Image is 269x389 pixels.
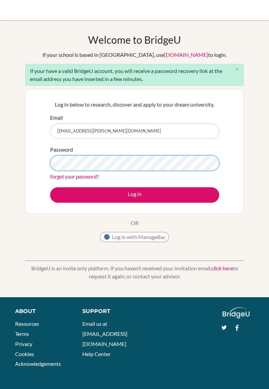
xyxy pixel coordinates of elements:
[50,173,99,180] a: Forgot your password?
[212,265,233,271] a: click here
[82,307,128,315] div: Support
[82,351,111,357] a: Help Center
[15,330,29,337] a: Terms
[50,101,219,109] p: Log in below to research, discover and apply to your dream university.
[25,64,244,86] div: If your have a valid BridgeU account, you will receive a password recovery link at the email addr...
[50,146,73,154] label: Password
[164,51,208,58] a: [DOMAIN_NAME]
[15,307,67,315] div: About
[100,232,169,242] button: Log in with ManageBac
[50,114,63,122] label: Email
[15,360,61,367] a: Acknowledgements
[223,307,250,318] img: logo_white@2x-f4f0deed5e89b7ecb1c2cc34c3e3d731f90f0f143d5ea2071677605dd97b5244.png
[88,34,181,46] h1: Welcome to BridgeU
[15,341,32,347] a: Privacy
[15,320,39,327] a: Resources
[234,67,239,72] i: close
[25,264,244,280] p: BridgeU is an invite only platform. If you haven’t received your invitation email, to request it ...
[15,351,34,357] a: Cookies
[50,187,219,203] button: Log in
[82,320,127,347] a: Email us at [EMAIL_ADDRESS][DOMAIN_NAME]
[230,64,243,74] button: Close
[131,219,139,227] p: OR
[42,51,227,59] div: If your school is based in [GEOGRAPHIC_DATA], use to login.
